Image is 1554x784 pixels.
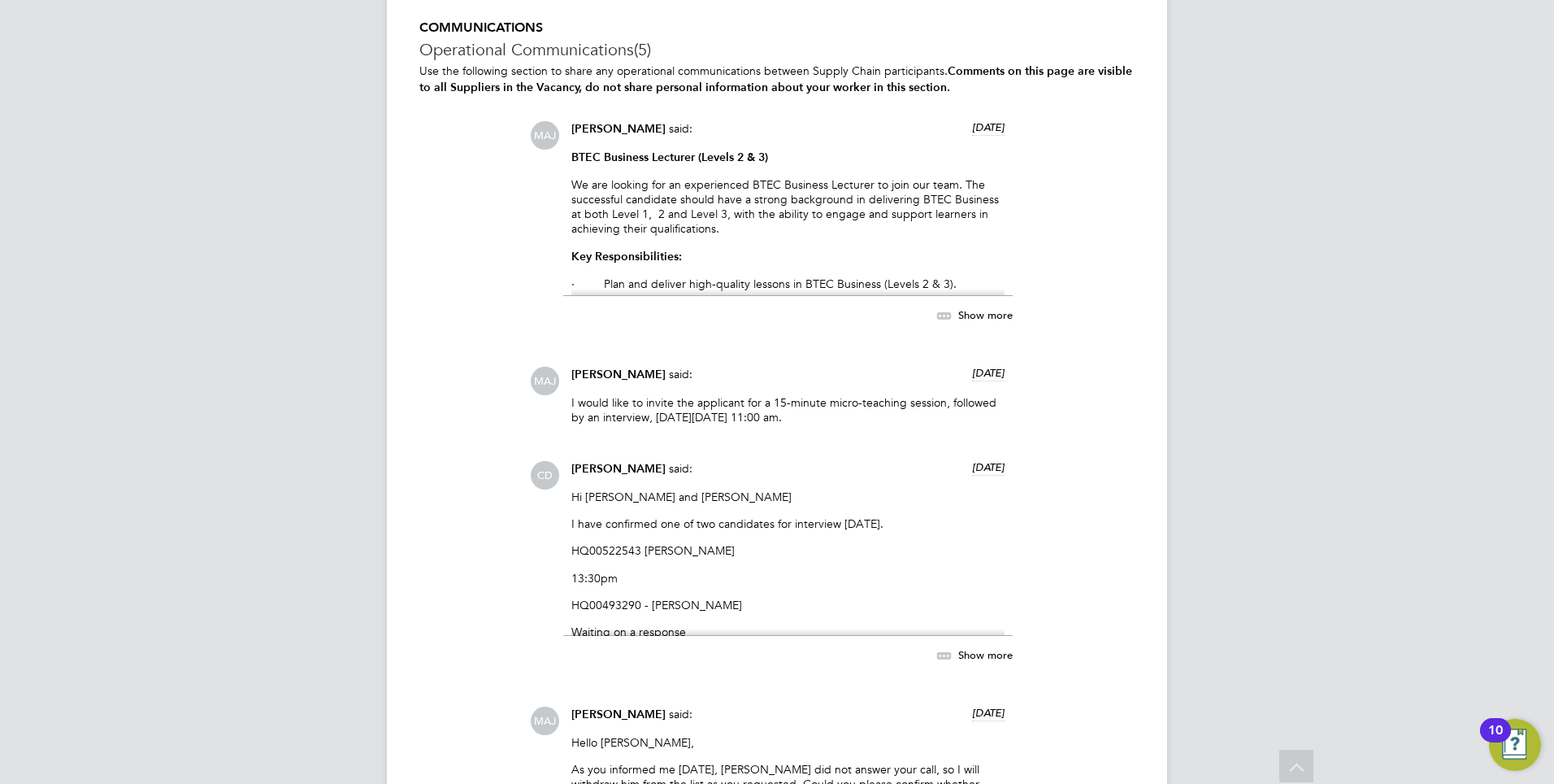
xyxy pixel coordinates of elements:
b: Comments on this page are visible to all Suppliers in the Vacancy, do not share personal informat... [419,64,1132,94]
div: 10 [1488,730,1503,751]
p: I have confirmed one of two candidates for interview [DATE]. [571,516,1005,531]
span: [PERSON_NAME] [571,462,666,476]
span: said: [669,121,692,136]
span: said: [669,707,692,721]
span: [DATE] [972,706,1005,720]
p: 13:30pm [571,571,1005,586]
p: Waiting on a response [571,625,1005,639]
button: Open Resource Center, 10 new notifications [1489,719,1541,771]
p: Hello [PERSON_NAME], [571,735,1005,750]
span: CD [531,461,559,490]
span: [DATE] [972,460,1005,474]
strong: Key Responsibilities: [571,250,682,264]
span: [DATE] [972,366,1005,380]
span: [PERSON_NAME] [571,368,666,381]
strong: BTEC Business Lecturer (Levels 2 & 3) [571,150,768,164]
span: MAJ [531,367,559,395]
h3: Operational Communications [419,39,1135,60]
p: HQ00522543 [PERSON_NAME] [571,543,1005,558]
span: [PERSON_NAME] [571,708,666,721]
h5: COMMUNICATIONS [419,20,1135,37]
span: said: [669,461,692,476]
p: Use the following section to share any operational communications between Supply Chain participants. [419,63,1135,94]
span: MAJ [531,121,559,150]
span: Show more [958,307,1013,321]
p: We are looking for an experienced BTEC Business Lecturer to join our team. The successful candida... [571,177,1005,237]
span: [PERSON_NAME] [571,122,666,136]
span: MAJ [531,707,559,735]
span: [DATE] [972,120,1005,134]
span: Show more [958,648,1013,662]
span: said: [669,367,692,381]
p: Hi [PERSON_NAME] and [PERSON_NAME] [571,490,1005,504]
p: I would like to invite the applicant for a 15-minute micro-teaching session, followed by an inter... [571,395,1005,425]
p: HQ00493290 - [PERSON_NAME] [571,598,1005,612]
p: · Plan and deliver high-quality lessons in BTEC Business (Levels 2 & 3). [571,277,1005,291]
span: (5) [634,39,651,60]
